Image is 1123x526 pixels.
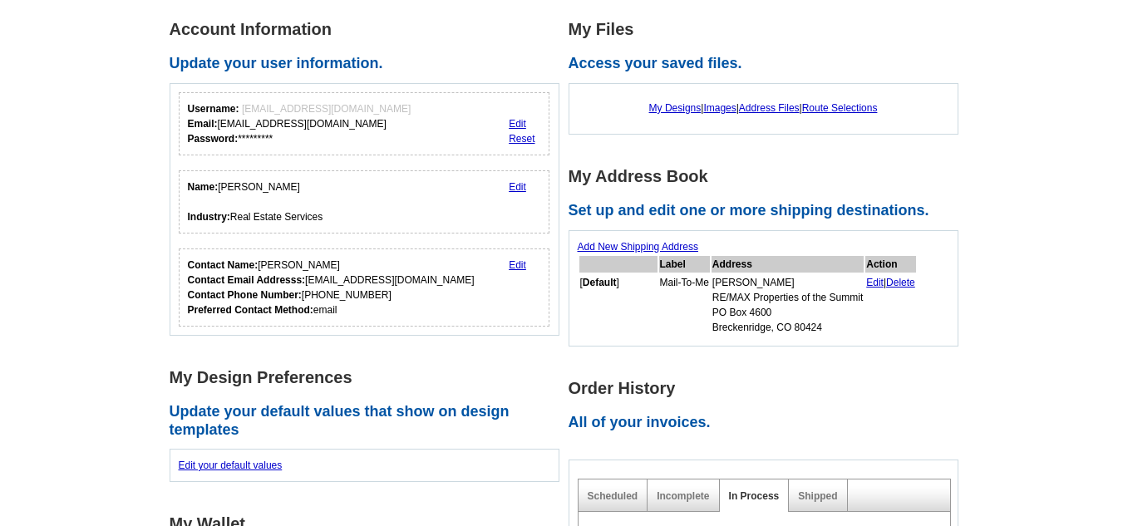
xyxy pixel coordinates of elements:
[188,274,306,286] strong: Contact Email Addresss:
[188,179,323,224] div: [PERSON_NAME] Real Estate Services
[188,259,259,271] strong: Contact Name:
[865,256,916,273] th: Action
[569,380,968,397] h1: Order History
[179,248,550,327] div: Who should we contact regarding order issues?
[659,256,710,273] th: Label
[188,289,302,301] strong: Contact Phone Number:
[188,258,475,317] div: [PERSON_NAME] [EMAIL_ADDRESS][DOMAIN_NAME] [PHONE_NUMBER] email
[188,133,239,145] strong: Password:
[170,55,569,73] h2: Update your user information.
[579,274,658,336] td: [ ]
[188,118,218,130] strong: Email:
[242,103,411,115] span: [EMAIL_ADDRESS][DOMAIN_NAME]
[865,274,916,336] td: |
[170,403,569,439] h2: Update your default values that show on design templates
[659,274,710,336] td: Mail-To-Me
[578,92,949,124] div: | | |
[649,102,702,114] a: My Designs
[170,369,569,386] h1: My Design Preferences
[657,490,709,502] a: Incomplete
[509,259,526,271] a: Edit
[569,202,968,220] h2: Set up and edit one or more shipping destinations.
[188,181,219,193] strong: Name:
[188,304,313,316] strong: Preferred Contact Method:
[179,92,550,155] div: Your login information.
[569,168,968,185] h1: My Address Book
[509,181,526,193] a: Edit
[866,277,884,288] a: Edit
[509,133,534,145] a: Reset
[179,460,283,471] a: Edit your default values
[739,102,800,114] a: Address Files
[703,102,736,114] a: Images
[712,256,864,273] th: Address
[188,103,239,115] strong: Username:
[583,277,617,288] b: Default
[188,211,230,223] strong: Industry:
[729,490,780,502] a: In Process
[712,274,864,336] td: [PERSON_NAME] RE/MAX Properties of the Summit PO Box 4600 Breckenridge, CO 80424
[588,490,638,502] a: Scheduled
[569,414,968,432] h2: All of your invoices.
[509,118,526,130] a: Edit
[170,21,569,38] h1: Account Information
[886,277,915,288] a: Delete
[569,21,968,38] h1: My Files
[798,490,837,502] a: Shipped
[569,55,968,73] h2: Access your saved files.
[802,102,878,114] a: Route Selections
[578,241,698,253] a: Add New Shipping Address
[179,170,550,234] div: Your personal details.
